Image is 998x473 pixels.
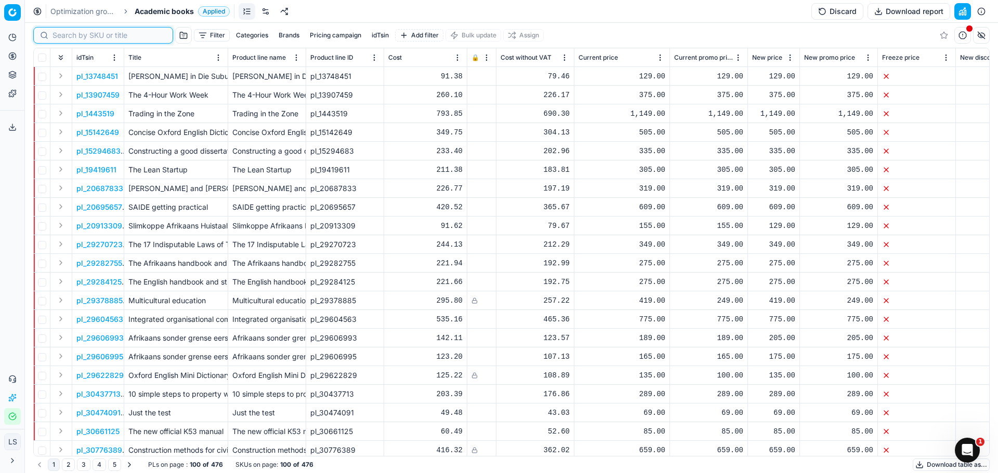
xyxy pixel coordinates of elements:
[674,127,743,138] div: 505.00
[128,258,224,268] p: The Afrikaans handbook and study guide
[310,370,379,381] div: pl_29622829
[232,239,301,250] div: The 17 Indisputable Laws of Teamwork
[501,314,570,325] div: 465.36
[388,258,463,268] div: 221.94
[752,352,795,362] div: 175.00
[804,109,873,119] div: 1,149.00
[128,295,224,306] p: Multicultural education
[232,426,301,437] div: The new official K53 manual
[128,370,224,381] p: Oxford English Mini Dictionary
[55,144,67,157] button: Expand
[804,146,873,156] div: 335.00
[232,221,301,231] div: Slimkoppe Afrikaans Huistaal Graad R Werkboek : [PERSON_NAME]
[55,88,67,101] button: Expand
[232,127,301,138] div: Concise Oxford English Dictionary
[55,294,67,306] button: Expand
[471,53,479,62] span: 🔒
[752,258,795,268] div: 275.00
[804,277,873,287] div: 275.00
[388,183,463,194] div: 226.77
[388,277,463,287] div: 221.66
[913,458,990,471] button: Download table as...
[55,182,67,194] button: Expand
[804,370,873,381] div: 100.00
[674,389,743,399] div: 289.00
[50,6,230,17] nav: breadcrumb
[501,127,570,138] div: 304.13
[50,6,117,17] a: Optimization groups
[76,127,119,138] button: pl_15142649
[128,408,224,418] p: Just the test
[579,127,665,138] div: 505.00
[76,370,124,381] p: pl_29622829
[804,165,873,175] div: 305.00
[579,109,665,119] div: 1,149.00
[501,352,570,362] div: 107.13
[76,221,122,231] p: pl_20913309
[501,71,570,82] div: 79.46
[128,71,224,82] p: [PERSON_NAME] in Die Suburbs
[501,183,570,194] div: 197.19
[804,258,873,268] div: 275.00
[55,163,67,175] button: Expand
[62,458,75,471] button: 2
[579,71,665,82] div: 129.00
[501,239,570,250] div: 212.29
[232,314,301,325] div: Integrated organisational communication
[310,389,379,399] div: pl_30437713
[128,389,224,399] p: 10 simple steps to property wealth
[128,109,224,119] p: Trading in the Zone
[232,202,301,212] div: SAIDE getting practical
[76,146,121,156] p: pl_15294683
[674,239,743,250] div: 349.00
[55,425,67,437] button: Expand
[128,202,224,212] p: SAIDE getting practical
[76,277,122,287] p: pl_29284125
[674,333,743,343] div: 189.00
[674,352,743,362] div: 165.00
[579,239,665,250] div: 349.00
[108,458,121,471] button: 5
[804,202,873,212] div: 609.00
[55,256,67,269] button: Expand
[76,239,123,250] button: pl_29270723
[395,29,443,42] button: Add filter
[194,29,230,42] button: Filter
[752,408,795,418] div: 69.00
[674,146,743,156] div: 335.00
[674,109,743,119] div: 1,149.00
[388,109,463,119] div: 793.85
[388,202,463,212] div: 420.52
[76,314,123,325] p: pl_29604563
[76,445,122,455] p: pl_30776389
[674,258,743,268] div: 275.00
[804,389,873,399] div: 289.00
[501,277,570,287] div: 192.75
[804,90,873,100] div: 375.00
[501,389,570,399] div: 176.86
[76,408,121,418] p: pl_30474091
[128,333,224,343] p: Afrikaans sonder grense eerste addisionele taal : Graad 4 : Leerderboek
[76,202,122,212] p: pl_20695657
[752,109,795,119] div: 1,149.00
[232,71,301,82] div: [PERSON_NAME] in Die Suburbs
[55,406,67,418] button: Expand
[752,202,795,212] div: 609.00
[232,165,301,175] div: The Lean Startup
[674,90,743,100] div: 375.00
[310,314,379,325] div: pl_29604563
[274,29,304,42] button: Brands
[128,352,224,362] p: Afrikaans sonder grense eerste addisionele taal : Graad 5 : Leerderboek
[128,426,224,437] p: The new official K53 manual
[232,295,301,306] div: Multicultural education
[76,90,120,100] button: pl_13907459
[55,387,67,400] button: Expand
[752,146,795,156] div: 335.00
[752,389,795,399] div: 289.00
[674,314,743,325] div: 775.00
[76,389,121,399] p: pl_30437713
[674,165,743,175] div: 305.00
[388,53,402,62] span: Cost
